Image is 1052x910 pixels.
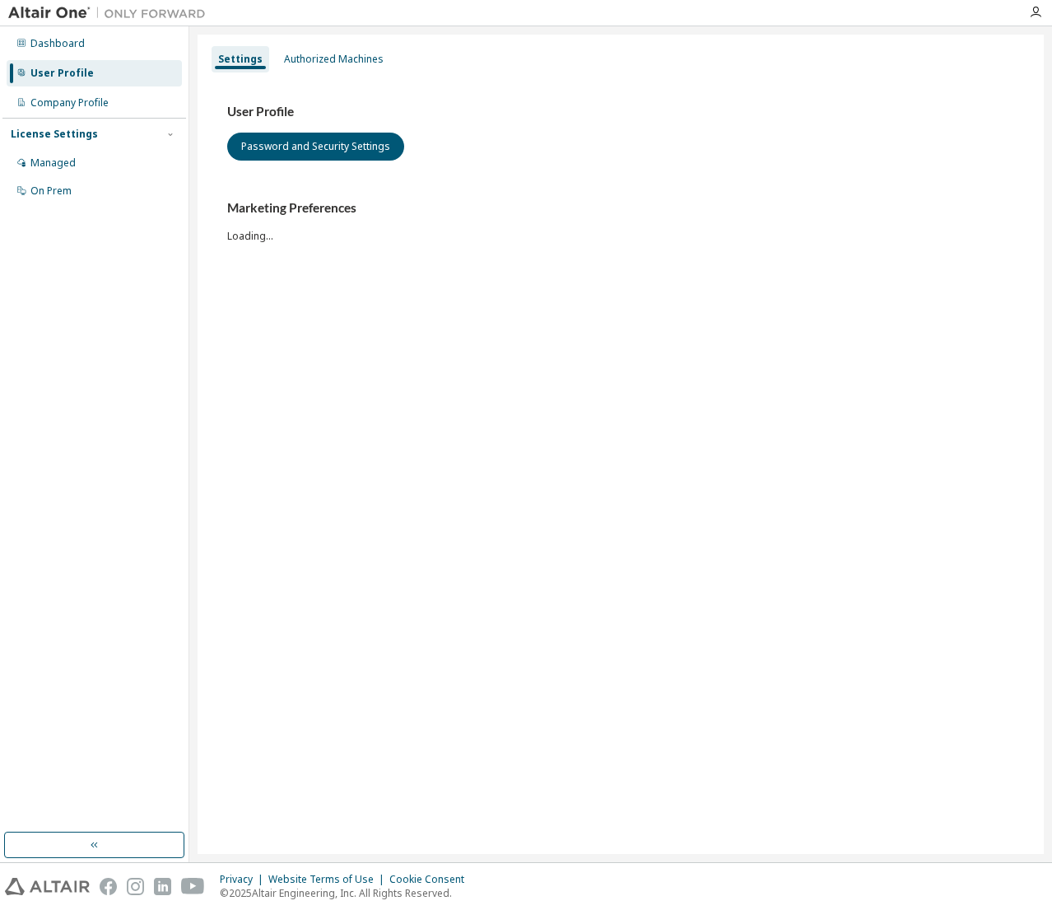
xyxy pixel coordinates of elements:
p: © 2025 Altair Engineering, Inc. All Rights Reserved. [220,886,474,900]
div: Dashboard [30,37,85,50]
div: Settings [218,53,263,66]
img: facebook.svg [100,878,117,895]
img: instagram.svg [127,878,144,895]
div: Website Terms of Use [268,873,389,886]
img: Altair One [8,5,214,21]
div: Authorized Machines [284,53,384,66]
h3: Marketing Preferences [227,200,1014,217]
div: Cookie Consent [389,873,474,886]
img: linkedin.svg [154,878,171,895]
div: License Settings [11,128,98,141]
div: User Profile [30,67,94,80]
div: Company Profile [30,96,109,110]
button: Password and Security Settings [227,133,404,161]
img: youtube.svg [181,878,205,895]
div: Loading... [227,200,1014,242]
div: On Prem [30,184,72,198]
h3: User Profile [227,104,1014,120]
img: altair_logo.svg [5,878,90,895]
div: Privacy [220,873,268,886]
div: Managed [30,156,76,170]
